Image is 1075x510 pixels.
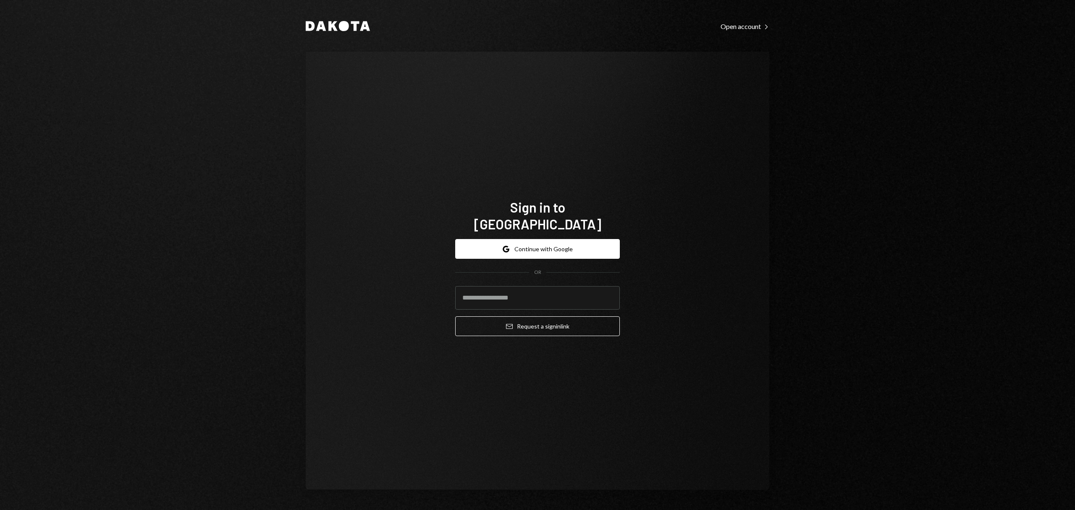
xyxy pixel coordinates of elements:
[455,316,620,336] button: Request a signinlink
[455,239,620,259] button: Continue with Google
[721,22,769,31] div: Open account
[534,269,541,276] div: OR
[455,199,620,232] h1: Sign in to [GEOGRAPHIC_DATA]
[721,21,769,31] a: Open account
